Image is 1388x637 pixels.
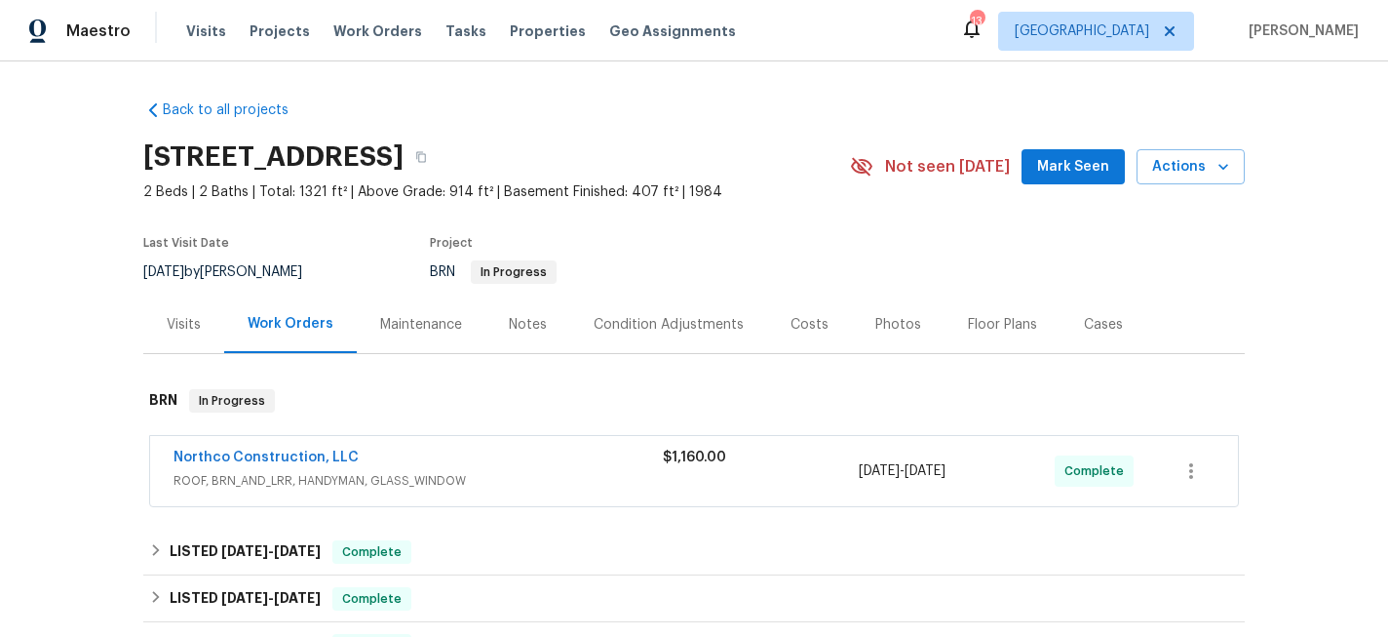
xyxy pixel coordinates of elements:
[404,139,439,175] button: Copy Address
[221,544,268,558] span: [DATE]
[1137,149,1245,185] button: Actions
[143,260,326,284] div: by [PERSON_NAME]
[173,471,663,491] span: ROOF, BRN_AND_LRR, HANDYMAN, GLASS_WINDOW
[885,157,1010,177] span: Not seen [DATE]
[167,315,201,335] div: Visits
[173,451,359,464] a: Northco Construction, LLC
[143,237,229,249] span: Last Visit Date
[1084,315,1123,335] div: Cases
[143,576,1245,622] div: LISTED [DATE]-[DATE]Complete
[248,314,333,334] div: Work Orders
[274,544,321,558] span: [DATE]
[334,542,409,562] span: Complete
[143,182,850,202] span: 2 Beds | 2 Baths | Total: 1321 ft² | Above Grade: 914 ft² | Basement Finished: 407 ft² | 1984
[970,12,983,31] div: 13
[473,266,555,278] span: In Progress
[333,21,422,41] span: Work Orders
[1015,21,1149,41] span: [GEOGRAPHIC_DATA]
[191,391,273,411] span: In Progress
[509,315,547,335] div: Notes
[790,315,829,335] div: Costs
[221,544,321,558] span: -
[594,315,744,335] div: Condition Adjustments
[143,370,1245,432] div: BRN In Progress
[170,540,321,564] h6: LISTED
[430,265,557,279] span: BRN
[143,147,404,167] h2: [STREET_ADDRESS]
[430,237,473,249] span: Project
[1022,149,1125,185] button: Mark Seen
[143,265,184,279] span: [DATE]
[334,589,409,609] span: Complete
[968,315,1037,335] div: Floor Plans
[143,100,330,120] a: Back to all projects
[1037,155,1109,179] span: Mark Seen
[609,21,736,41] span: Geo Assignments
[274,591,321,605] span: [DATE]
[859,464,900,478] span: [DATE]
[905,464,945,478] span: [DATE]
[221,591,268,605] span: [DATE]
[510,21,586,41] span: Properties
[221,591,321,605] span: -
[1064,461,1132,481] span: Complete
[186,21,226,41] span: Visits
[170,587,321,611] h6: LISTED
[149,389,177,413] h6: BRN
[380,315,462,335] div: Maintenance
[1152,155,1229,179] span: Actions
[875,315,921,335] div: Photos
[445,24,486,38] span: Tasks
[250,21,310,41] span: Projects
[859,461,945,481] span: -
[1241,21,1359,41] span: [PERSON_NAME]
[66,21,131,41] span: Maestro
[143,529,1245,576] div: LISTED [DATE]-[DATE]Complete
[663,451,726,464] span: $1,160.00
